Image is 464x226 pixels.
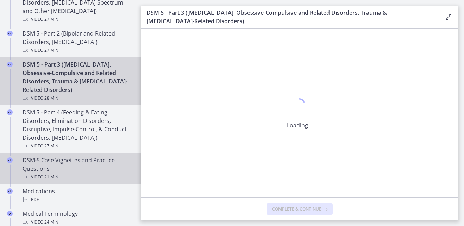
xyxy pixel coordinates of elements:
div: Medications [23,187,132,204]
span: · 28 min [43,94,58,102]
span: · 27 min [43,15,58,24]
div: PDF [23,195,132,204]
h3: DSM 5 - Part 3 ([MEDICAL_DATA], Obsessive-Compulsive and Related Disorders, Trauma & [MEDICAL_DAT... [146,8,433,25]
div: DSM 5 - Part 3 ([MEDICAL_DATA], Obsessive-Compulsive and Related Disorders, Trauma & [MEDICAL_DAT... [23,60,132,102]
div: DSM 5 - Part 4 (Feeding & Eating Disorders, Elimination Disorders, Disruptive, Impulse-Control, &... [23,108,132,150]
span: · 27 min [43,142,58,150]
div: Video [23,142,132,150]
i: Completed [7,211,13,216]
div: Video [23,94,132,102]
i: Completed [7,157,13,163]
i: Completed [7,62,13,67]
p: Loading... [287,121,312,130]
div: DSM 5 - Part 2 (Bipolar and Related Disorders, [MEDICAL_DATA]) [23,29,132,55]
div: Video [23,15,132,24]
div: DSM-5 Case Vignettes and Practice Questions [23,156,132,181]
button: Complete & continue [267,203,333,215]
span: · 27 min [43,46,58,55]
div: 1 [287,96,312,113]
span: · 21 min [43,173,58,181]
div: Video [23,46,132,55]
i: Completed [7,188,13,194]
span: Complete & continue [272,206,321,212]
i: Completed [7,109,13,115]
i: Completed [7,31,13,36]
div: Video [23,173,132,181]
